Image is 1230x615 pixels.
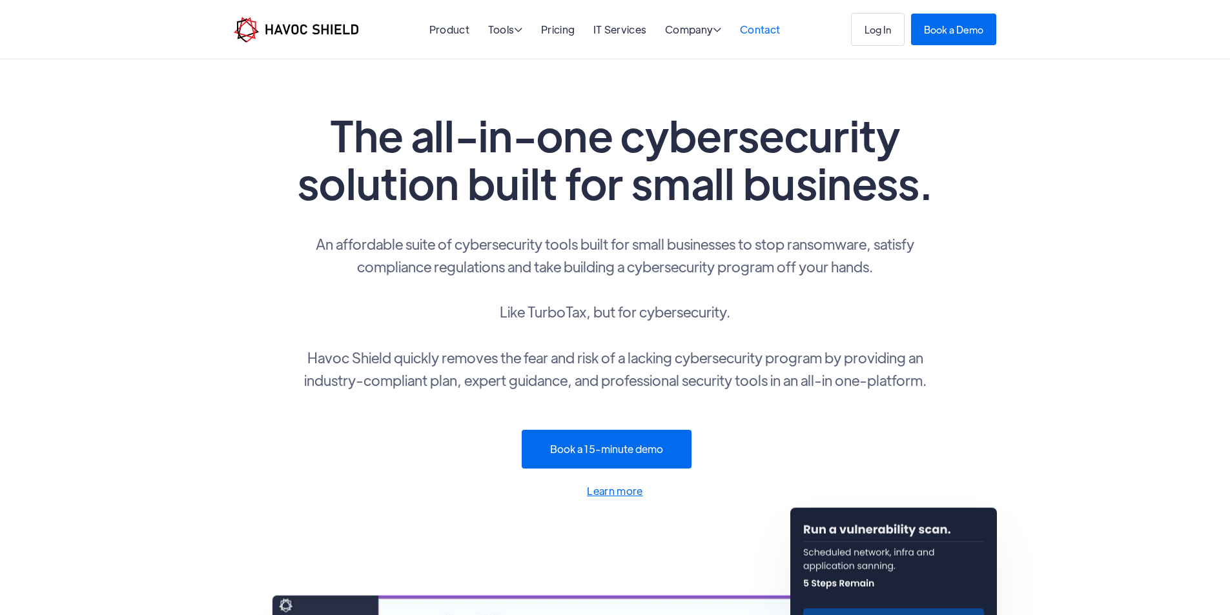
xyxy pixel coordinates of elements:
h1: The all-in-one cybersecurity solution built for small business. [292,111,938,207]
p: An affordable suite of cybersecurity tools built for small businesses to stop ransomware, satisfy... [292,232,938,391]
a: Learn more [292,482,938,500]
div: Tools [488,25,523,37]
a: IT Services [593,23,647,36]
a: Log In [851,13,905,46]
div: Company [665,25,722,37]
a: Product [429,23,469,36]
img: Havoc Shield logo [234,17,358,43]
span:  [514,25,522,35]
a: Contact [740,23,780,36]
a: Book a Demo [911,14,996,45]
a: Book a 15-minute demo [522,430,692,469]
span:  [713,25,721,35]
div: Company [665,25,722,37]
iframe: Chat Widget [1015,476,1230,615]
a: home [234,17,358,43]
div: Tools [488,25,523,37]
a: Pricing [541,23,575,36]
